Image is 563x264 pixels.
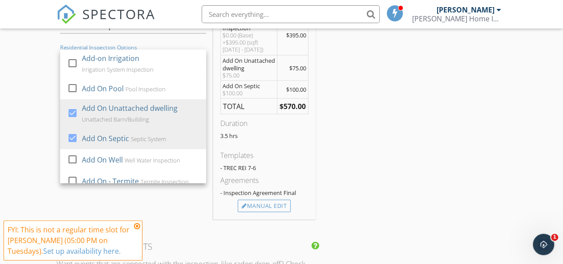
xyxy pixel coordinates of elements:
div: Add On Well [81,154,122,165]
a: SPECTORA [57,12,155,31]
div: Termite Inspection [140,178,188,185]
span: 1 [551,234,558,241]
div: - Inspection Agreement Final [220,189,308,196]
span: SPECTORA [82,4,155,23]
div: Add On - Termite [81,176,138,187]
iframe: Intercom live chat [533,234,554,255]
div: $75.00 [223,71,275,78]
div: Fisher Home Inspections, LLC [412,14,501,23]
h4: INSPECTION EVENTS [60,240,316,252]
div: Manual Edit [238,199,291,212]
img: The Best Home Inspection Software - Spectora [57,4,76,24]
div: Duration [220,118,308,128]
div: Add On Pool [81,83,123,94]
div: Pool Inspection [125,85,165,93]
span: $395.00 [286,31,306,39]
strong: $570.00 [279,101,306,111]
div: Add-on Irrigation [81,53,139,64]
div: - TREC REI 7-6 [220,164,308,171]
div: Templates [220,150,308,160]
div: $0.00 (Base) +$395.00 (sqft [DATE] - [DATE]) [223,32,275,53]
div: Septic System [130,135,166,142]
div: Add On Septic [223,82,275,89]
span: $100.00 [286,85,306,93]
td: TOTAL [220,98,277,114]
a: Set up availability here. [43,246,121,256]
p: 3.5 hrs [220,132,308,139]
span: $75.00 [289,64,306,72]
div: Unattached Barn/Building [81,116,149,123]
div: FYI: This is not a regular time slot for [PERSON_NAME] (05:00 PM on Tuesdays). [8,224,131,256]
div: $100.00 [223,89,275,96]
div: Well Water Inspection [124,157,180,164]
div: Agreements [220,175,308,185]
div: Irrigation System Inspection [81,66,153,73]
div: [PERSON_NAME] [437,5,494,14]
input: Search everything... [202,5,380,23]
div: Add On Unattached dwelling [81,103,177,114]
div: Add On Unattached dwelling [223,57,275,71]
div: Add On Septic [81,133,129,144]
